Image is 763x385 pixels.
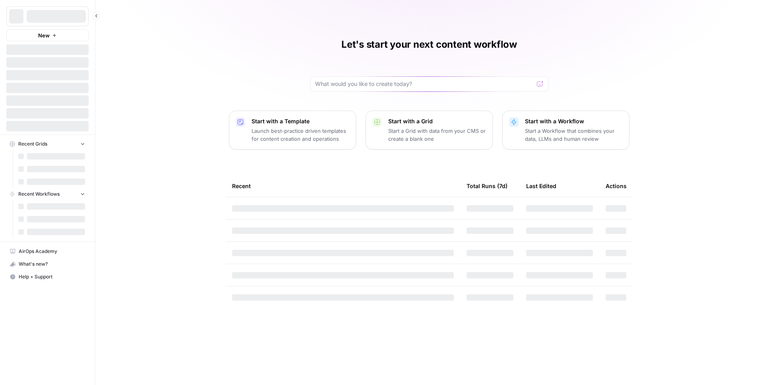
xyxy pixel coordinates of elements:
button: Recent Grids [6,138,89,150]
span: New [38,31,50,39]
span: AirOps Academy [19,248,85,255]
p: Start with a Template [252,117,349,125]
button: What's new? [6,258,89,270]
h1: Let's start your next content workflow [341,38,517,51]
div: Recent [232,175,454,197]
input: What would you like to create today? [315,80,534,88]
p: Launch best-practice driven templates for content creation and operations [252,127,349,143]
div: Last Edited [526,175,556,197]
span: Help + Support [19,273,85,280]
div: Total Runs (7d) [467,175,507,197]
p: Start with a Workflow [525,117,623,125]
span: Recent Workflows [18,191,60,198]
button: Start with a WorkflowStart a Workflow that combines your data, LLMs and human review [502,111,629,150]
span: Recent Grids [18,140,47,148]
p: Start a Grid with data from your CMS or create a blank one [388,127,486,143]
button: Help + Support [6,270,89,283]
p: Start a Workflow that combines your data, LLMs and human review [525,127,623,143]
button: Start with a GridStart a Grid with data from your CMS or create a blank one [366,111,493,150]
a: AirOps Academy [6,245,89,258]
div: What's new? [7,258,88,270]
p: Start with a Grid [388,117,486,125]
button: Recent Workflows [6,188,89,200]
div: Actions [606,175,627,197]
button: New [6,29,89,41]
button: Start with a TemplateLaunch best-practice driven templates for content creation and operations [229,111,356,150]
